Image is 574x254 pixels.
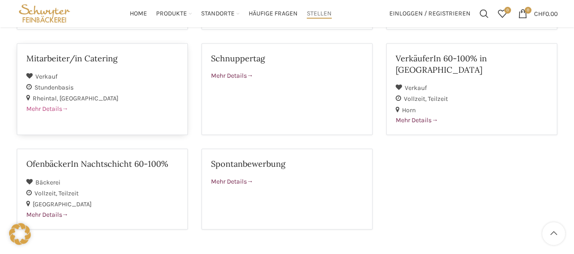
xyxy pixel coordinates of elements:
span: Bäckerei [35,179,60,186]
span: 0 [525,7,531,14]
span: Horn [402,106,416,114]
a: Schnuppertag Mehr Details [201,43,373,135]
div: Meine Wunschliste [493,5,511,23]
bdi: 0.00 [534,10,558,17]
span: Mehr Details [211,178,253,185]
a: Mitarbeiter/in Catering Verkauf Stundenbasis Rheintal [GEOGRAPHIC_DATA] Mehr Details [17,43,188,135]
span: Vollzeit [34,189,59,197]
a: Stellen [307,5,332,23]
a: Suchen [475,5,493,23]
span: Teilzeit [59,189,78,197]
a: 0 CHF0.00 [514,5,562,23]
span: Mehr Details [26,211,69,219]
span: Produkte [156,10,187,18]
a: Häufige Fragen [249,5,298,23]
span: Mehr Details [396,116,438,124]
h2: Schnuppertag [211,53,363,64]
a: Scroll to top button [542,222,565,245]
a: 0 [493,5,511,23]
a: Spontanbewerbung Mehr Details [201,149,373,229]
a: OfenbäckerIn Nachtschicht 60-100% Bäckerei Vollzeit Teilzeit [GEOGRAPHIC_DATA] Mehr Details [17,149,188,229]
div: Main navigation [77,5,384,23]
span: Standorte [201,10,235,18]
span: Verkauf [35,73,58,80]
span: Einloggen / Registrieren [389,10,471,17]
span: Häufige Fragen [249,10,298,18]
span: [GEOGRAPHIC_DATA] [59,95,118,102]
span: Rheintal [33,95,59,102]
a: Standorte [201,5,240,23]
span: [GEOGRAPHIC_DATA] [33,200,92,208]
a: VerkäuferIn 60-100% in [GEOGRAPHIC_DATA] Verkauf Vollzeit Teilzeit Horn Mehr Details [386,43,557,135]
span: Home [130,10,147,18]
a: Home [130,5,147,23]
h2: VerkäuferIn 60-100% in [GEOGRAPHIC_DATA] [396,53,548,75]
a: Site logo [17,9,73,17]
h2: Mitarbeiter/in Catering [26,53,178,64]
span: Vollzeit [404,95,428,103]
h2: Spontanbewerbung [211,158,363,169]
span: Stellen [307,10,332,18]
span: CHF [534,10,545,17]
h2: OfenbäckerIn Nachtschicht 60-100% [26,158,178,169]
span: 0 [504,7,511,14]
span: Mehr Details [26,105,69,113]
span: Teilzeit [428,95,448,103]
span: Stundenbasis [34,84,74,91]
a: Produkte [156,5,192,23]
a: Einloggen / Registrieren [385,5,475,23]
span: Mehr Details [211,72,253,80]
span: Verkauf [405,84,427,92]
